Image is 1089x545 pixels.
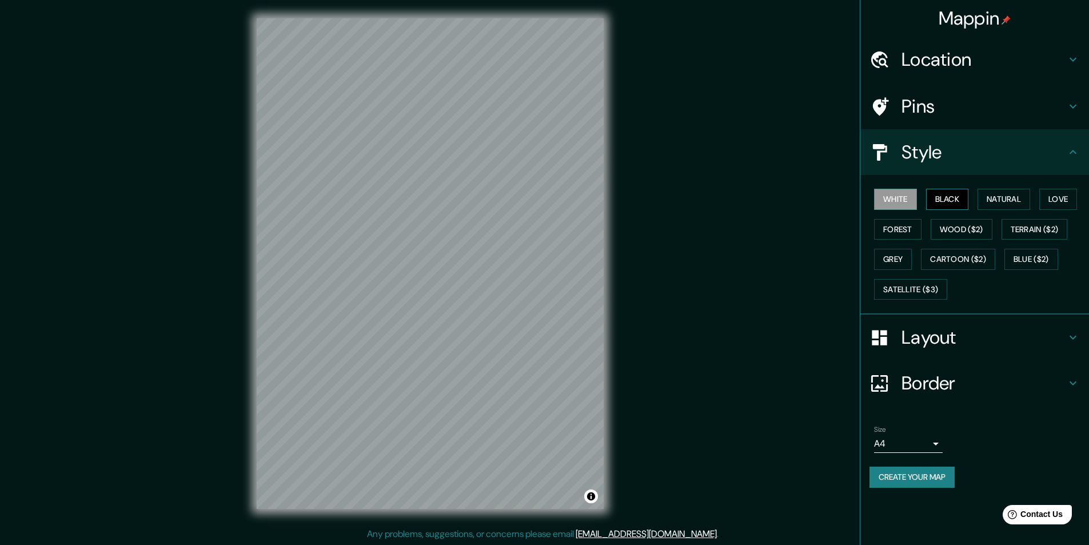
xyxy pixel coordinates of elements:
[901,48,1066,71] h4: Location
[719,527,720,541] div: .
[720,527,723,541] div: .
[860,315,1089,360] div: Layout
[1039,189,1077,210] button: Love
[874,189,917,210] button: White
[367,527,719,541] p: Any problems, suggestions, or concerns please email .
[1002,219,1068,240] button: Terrain ($2)
[874,435,943,453] div: A4
[901,326,1066,349] h4: Layout
[860,129,1089,175] div: Style
[939,7,1011,30] h4: Mappin
[576,528,717,540] a: [EMAIL_ADDRESS][DOMAIN_NAME]
[860,360,1089,406] div: Border
[901,141,1066,164] h4: Style
[874,219,922,240] button: Forest
[869,467,955,488] button: Create your map
[860,37,1089,82] div: Location
[978,189,1030,210] button: Natural
[931,219,992,240] button: Wood ($2)
[584,490,598,503] button: Toggle attribution
[901,95,1066,118] h4: Pins
[860,83,1089,129] div: Pins
[1004,249,1058,270] button: Blue ($2)
[926,189,969,210] button: Black
[874,279,947,300] button: Satellite ($3)
[921,249,995,270] button: Cartoon ($2)
[874,249,912,270] button: Grey
[257,18,604,509] canvas: Map
[901,372,1066,395] h4: Border
[987,500,1076,532] iframe: Help widget launcher
[874,425,886,435] label: Size
[1002,15,1011,25] img: pin-icon.png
